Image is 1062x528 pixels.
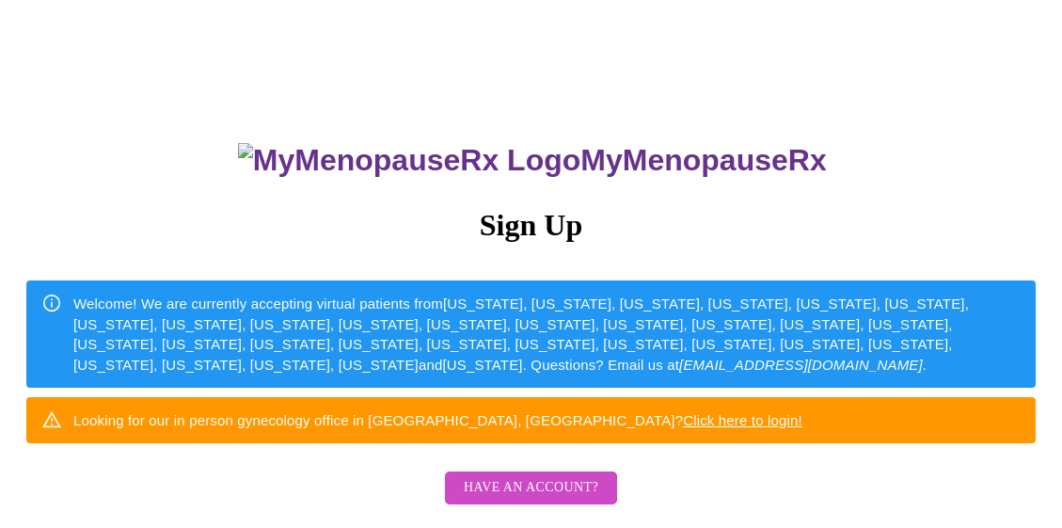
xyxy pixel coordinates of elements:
[26,208,1036,243] h3: Sign Up
[73,403,802,438] div: Looking for our in person gynecology office in [GEOGRAPHIC_DATA], [GEOGRAPHIC_DATA]?
[238,143,580,178] img: MyMenopauseRx Logo
[683,412,802,428] a: Click here to login!
[464,476,598,500] span: Have an account?
[679,357,923,373] em: [EMAIL_ADDRESS][DOMAIN_NAME]
[445,472,617,504] button: Have an account?
[440,492,622,508] a: Have an account?
[29,143,1037,178] h3: MyMenopauseRx
[73,286,1021,382] div: Welcome! We are currently accepting virtual patients from [US_STATE], [US_STATE], [US_STATE], [US...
